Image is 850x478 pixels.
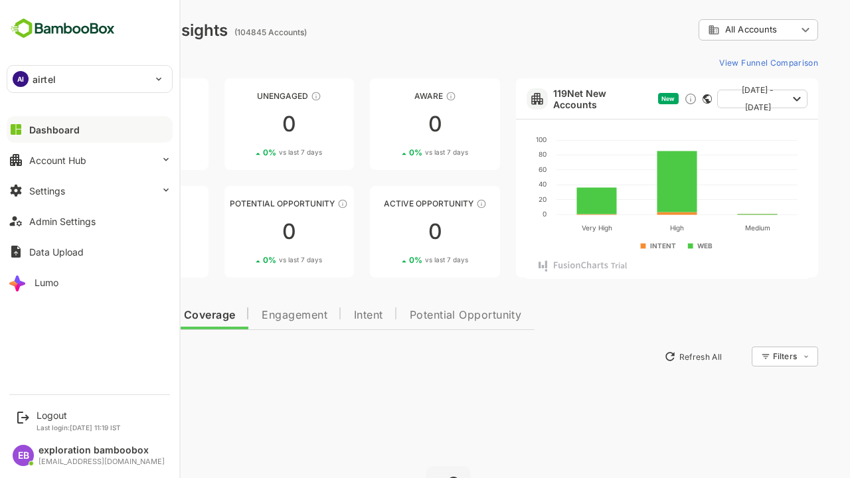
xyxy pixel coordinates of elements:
[489,135,500,143] text: 100
[323,91,454,101] div: Aware
[29,246,84,258] div: Data Upload
[492,195,500,203] text: 20
[71,255,130,265] div: 0 %
[624,224,637,232] text: High
[39,445,165,456] div: exploration bamboobox
[507,88,606,110] a: 119Net New Accounts
[535,224,565,232] text: Very High
[323,221,454,242] div: 0
[492,150,500,158] text: 80
[71,147,130,157] div: 0 %
[188,27,264,37] ag: (104845 Accounts)
[615,95,628,102] span: New
[33,72,56,86] p: airtel
[323,199,454,208] div: Active Opportunity
[178,114,308,135] div: 0
[671,90,761,108] button: [DATE] - [DATE]
[39,457,165,466] div: [EMAIL_ADDRESS][DOMAIN_NAME]
[13,71,29,87] div: AI
[307,310,337,321] span: Intent
[37,424,121,432] p: Last login: [DATE] 11:19 IST
[291,199,301,209] div: These accounts are MQAs and can be passed on to Inside Sales
[29,216,96,227] div: Admin Settings
[656,94,665,104] div: This card does not support filter and segments
[726,351,750,361] div: Filters
[87,147,130,157] span: vs last 7 days
[29,155,86,166] div: Account Hub
[87,255,130,265] span: vs last 7 days
[667,52,772,73] button: View Funnel Comparison
[681,82,741,116] span: [DATE] - [DATE]
[32,186,162,278] a: EngagedThese accounts are warm, further nurturing would qualify them to MQAs00%vs last 7 days
[363,147,422,157] div: 0 %
[399,91,410,102] div: These accounts have just entered the buying cycle and need further nurturing
[178,199,308,208] div: Potential Opportunity
[216,255,276,265] div: 0 %
[112,199,123,209] div: These accounts are warm, further nurturing would qualify them to MQAs
[492,180,500,188] text: 40
[323,114,454,135] div: 0
[496,210,500,218] text: 0
[37,410,121,421] div: Logout
[637,92,651,106] div: Discover new ICP-fit accounts showing engagement — via intent surges, anonymous website visits, L...
[7,116,173,143] button: Dashboard
[612,346,681,367] button: Refresh All
[216,147,276,157] div: 0 %
[232,147,276,157] span: vs last 7 days
[178,186,308,278] a: Potential OpportunityThese accounts are MQAs and can be passed on to Inside Sales00%vs last 7 days
[7,177,173,204] button: Settings
[725,345,772,368] div: Filters
[178,78,308,170] a: UnengagedThese accounts have not shown enough engagement and need nurturing00%vs last 7 days
[178,221,308,242] div: 0
[264,91,275,102] div: These accounts have not shown enough engagement and need nurturing
[363,255,422,265] div: 0 %
[492,165,500,173] text: 60
[32,345,129,368] button: New Insights
[7,16,119,41] img: BambooboxFullLogoMark.5f36c76dfaba33ec1ec1367b70bb1252.svg
[7,147,173,173] button: Account Hub
[7,269,173,295] button: Lumo
[45,310,189,321] span: Data Quality and Coverage
[379,147,422,157] span: vs last 7 days
[679,25,730,35] span: All Accounts
[661,24,750,36] div: All Accounts
[118,91,129,102] div: These accounts have not been engaged with for a defined time period
[7,208,173,234] button: Admin Settings
[379,255,422,265] span: vs last 7 days
[32,221,162,242] div: 0
[13,445,34,466] div: EB
[178,91,308,101] div: Unengaged
[430,199,440,209] div: These accounts have open opportunities which might be at any of the Sales Stages
[32,114,162,135] div: 0
[32,78,162,170] a: UnreachedThese accounts have not been engaged with for a defined time period00%vs last 7 days
[698,224,723,232] text: Medium
[7,66,172,92] div: AIairtel
[323,78,454,170] a: AwareThese accounts have just entered the buying cycle and need further nurturing00%vs last 7 days
[363,310,475,321] span: Potential Opportunity
[652,17,772,43] div: All Accounts
[232,255,276,265] span: vs last 7 days
[32,199,162,208] div: Engaged
[215,310,281,321] span: Engagement
[32,91,162,101] div: Unreached
[7,238,173,265] button: Data Upload
[35,277,58,288] div: Lumo
[29,185,65,197] div: Settings
[323,186,454,278] a: Active OpportunityThese accounts have open opportunities which might be at any of the Sales Stage...
[29,124,80,135] div: Dashboard
[32,21,181,40] div: Dashboard Insights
